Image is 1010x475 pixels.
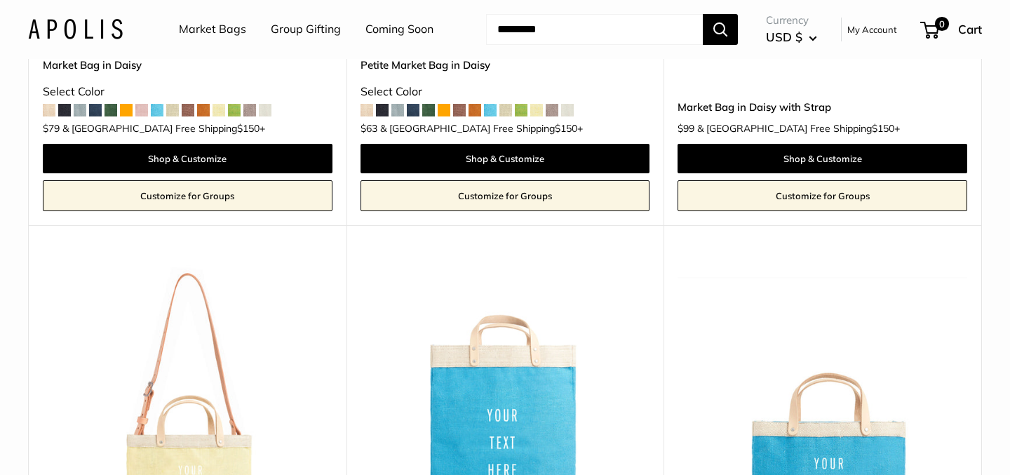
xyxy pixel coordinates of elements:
[766,29,802,44] span: USD $
[847,21,897,38] a: My Account
[678,144,967,173] a: Shop & Customize
[28,19,123,39] img: Apolis
[380,123,583,133] span: & [GEOGRAPHIC_DATA] Free Shipping +
[872,122,894,135] span: $150
[361,122,377,135] span: $63
[766,11,817,30] span: Currency
[43,180,332,211] a: Customize for Groups
[43,144,332,173] a: Shop & Customize
[361,57,650,73] a: Petite Market Bag in Daisy
[361,180,650,211] a: Customize for Groups
[486,14,703,45] input: Search...
[365,19,433,40] a: Coming Soon
[958,22,982,36] span: Cart
[678,122,694,135] span: $99
[678,99,967,115] a: Market Bag in Daisy with Strap
[555,122,577,135] span: $150
[766,26,817,48] button: USD $
[43,57,332,73] a: Market Bag in Daisy
[179,19,246,40] a: Market Bags
[922,18,982,41] a: 0 Cart
[43,81,332,102] div: Select Color
[43,122,60,135] span: $79
[697,123,900,133] span: & [GEOGRAPHIC_DATA] Free Shipping +
[361,81,650,102] div: Select Color
[237,122,260,135] span: $150
[271,19,341,40] a: Group Gifting
[361,144,650,173] a: Shop & Customize
[935,17,949,31] span: 0
[62,123,265,133] span: & [GEOGRAPHIC_DATA] Free Shipping +
[703,14,738,45] button: Search
[678,180,967,211] a: Customize for Groups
